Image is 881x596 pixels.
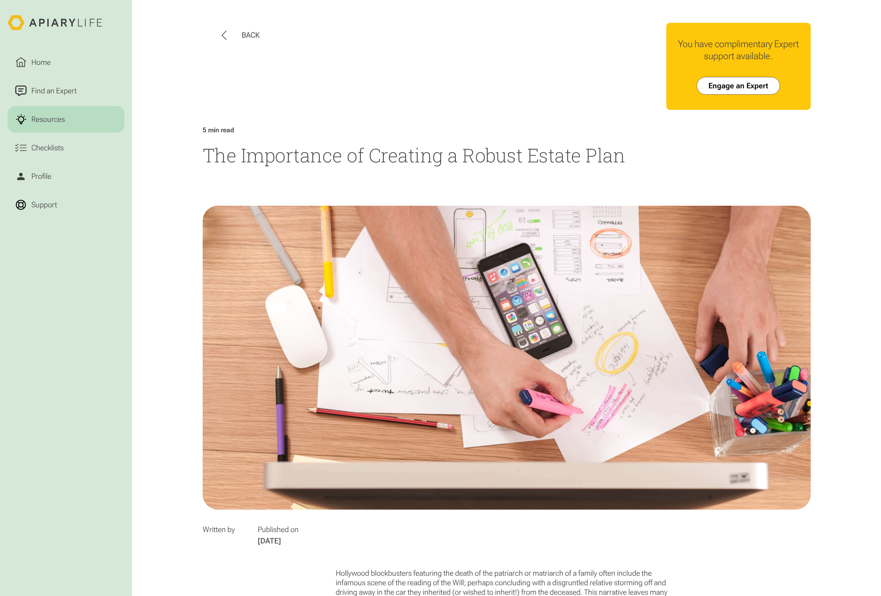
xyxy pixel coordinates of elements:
[29,142,66,154] div: Checklists
[29,171,53,182] div: Profile
[258,525,299,534] div: Published on
[29,85,79,97] div: Find an Expert
[8,106,124,133] a: Resources
[29,114,67,125] div: Resources
[674,38,803,62] div: You have complimentary Expert support available.
[203,142,811,168] h1: The Importance of Creating a Robust Estate Plan
[242,30,260,40] div: Back
[29,57,53,68] div: Home
[8,191,124,218] a: Support
[222,30,260,40] button: Back
[8,78,124,104] a: Find an Expert
[697,77,780,95] a: Engage an Expert
[8,135,124,161] a: Checklists
[8,163,124,190] a: Profile
[29,199,59,210] div: Support
[8,49,124,76] a: Home
[258,536,299,546] div: [DATE]
[203,525,235,534] div: Written by
[203,126,234,134] div: 5 min read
